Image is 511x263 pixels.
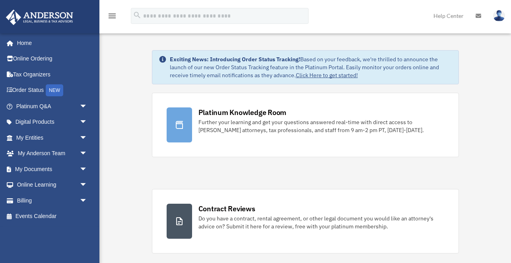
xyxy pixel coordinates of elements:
[170,56,300,63] strong: Exciting News: Introducing Order Status Tracking!
[80,130,95,146] span: arrow_drop_down
[6,114,99,130] a: Digital Productsarrow_drop_down
[493,10,505,21] img: User Pic
[6,177,99,193] a: Online Learningarrow_drop_down
[6,66,99,82] a: Tax Organizers
[198,204,255,214] div: Contract Reviews
[170,55,452,79] div: Based on your feedback, we're thrilled to announce the launch of our new Order Status Tracking fe...
[6,208,99,224] a: Events Calendar
[6,51,99,67] a: Online Ordering
[80,98,95,115] span: arrow_drop_down
[198,107,287,117] div: Platinum Knowledge Room
[107,14,117,21] a: menu
[46,84,63,96] div: NEW
[198,118,444,134] div: Further your learning and get your questions answered real-time with direct access to [PERSON_NAM...
[152,189,459,253] a: Contract Reviews Do you have a contract, rental agreement, or other legal document you would like...
[80,177,95,193] span: arrow_drop_down
[80,146,95,162] span: arrow_drop_down
[4,10,76,25] img: Anderson Advisors Platinum Portal
[6,161,99,177] a: My Documentsarrow_drop_down
[152,93,459,157] a: Platinum Knowledge Room Further your learning and get your questions answered real-time with dire...
[6,130,99,146] a: My Entitiesarrow_drop_down
[80,193,95,209] span: arrow_drop_down
[133,11,142,19] i: search
[6,98,99,114] a: Platinum Q&Aarrow_drop_down
[80,114,95,131] span: arrow_drop_down
[80,161,95,177] span: arrow_drop_down
[6,82,99,99] a: Order StatusNEW
[6,146,99,162] a: My Anderson Teamarrow_drop_down
[6,35,95,51] a: Home
[296,72,358,79] a: Click Here to get started!
[107,11,117,21] i: menu
[6,193,99,208] a: Billingarrow_drop_down
[198,214,444,230] div: Do you have a contract, rental agreement, or other legal document you would like an attorney's ad...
